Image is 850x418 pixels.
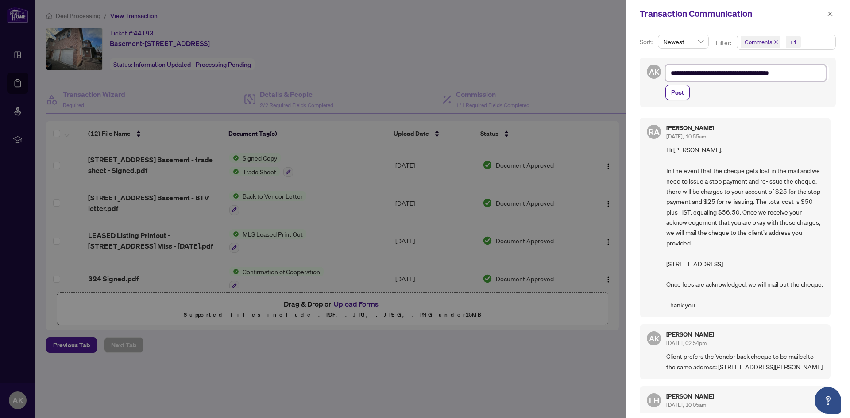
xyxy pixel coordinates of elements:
h5: [PERSON_NAME] [666,125,714,131]
button: Post [665,85,690,100]
button: Open asap [815,387,841,414]
span: [DATE], 10:05am [666,402,706,408]
span: [DATE], 10:55am [666,133,706,140]
span: AK [649,333,659,345]
span: LH [649,394,659,406]
p: Sort: [640,37,654,47]
div: Transaction Communication [640,7,824,20]
h5: [PERSON_NAME] [666,393,714,399]
span: Post [671,85,684,100]
span: Client prefers the Vendor back cheque to be mailed to the same address: [STREET_ADDRESS][PERSON_N... [666,351,823,372]
span: Hi [PERSON_NAME], In the event that the cheque gets lost in the mail and we need to issue a stop ... [666,145,823,310]
span: Comments [741,36,780,48]
div: +1 [790,38,797,46]
span: close [827,11,833,17]
span: AK [649,66,659,78]
span: [DATE], 02:54pm [666,340,707,346]
span: Newest [663,35,703,48]
span: close [774,40,778,44]
span: Comments [745,38,772,46]
h5: [PERSON_NAME] [666,331,714,337]
p: Filter: [716,38,733,48]
span: RA [649,126,660,138]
